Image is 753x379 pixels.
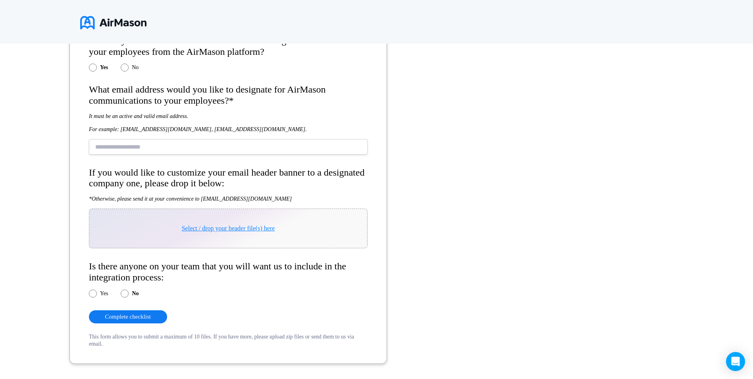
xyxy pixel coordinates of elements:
label: Yes [100,64,108,71]
span: This form allows you to submit a maximum of 10 files. If you have more, please upload zip files o... [89,334,354,347]
label: No [132,64,139,71]
h4: Is there anyone on your team that you will want us to include in the integration process: [89,261,368,283]
h5: It must be an active and valid email address. [89,113,368,120]
div: Open Intercom Messenger [726,352,745,371]
span: Select / drop your header file(s) here [182,225,275,232]
h5: *Otherwise, please send it at your convenience to [EMAIL_ADDRESS][DOMAIN_NAME] [89,195,368,202]
h4: If you would like to customize your email header banner to a designated company one, please drop ... [89,167,368,189]
h4: What email address would you like to designate for AirMason communications to your employees?* [89,84,368,106]
button: Complete checklist [89,310,167,323]
label: No [132,290,139,297]
label: Yes [100,290,108,297]
img: logo [80,13,146,33]
h4: *Would you like to use a custom sender for sending communications to your employees from the AirM... [89,35,368,57]
h5: For example: [EMAIL_ADDRESS][DOMAIN_NAME], [EMAIL_ADDRESS][DOMAIN_NAME]. [89,126,368,133]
